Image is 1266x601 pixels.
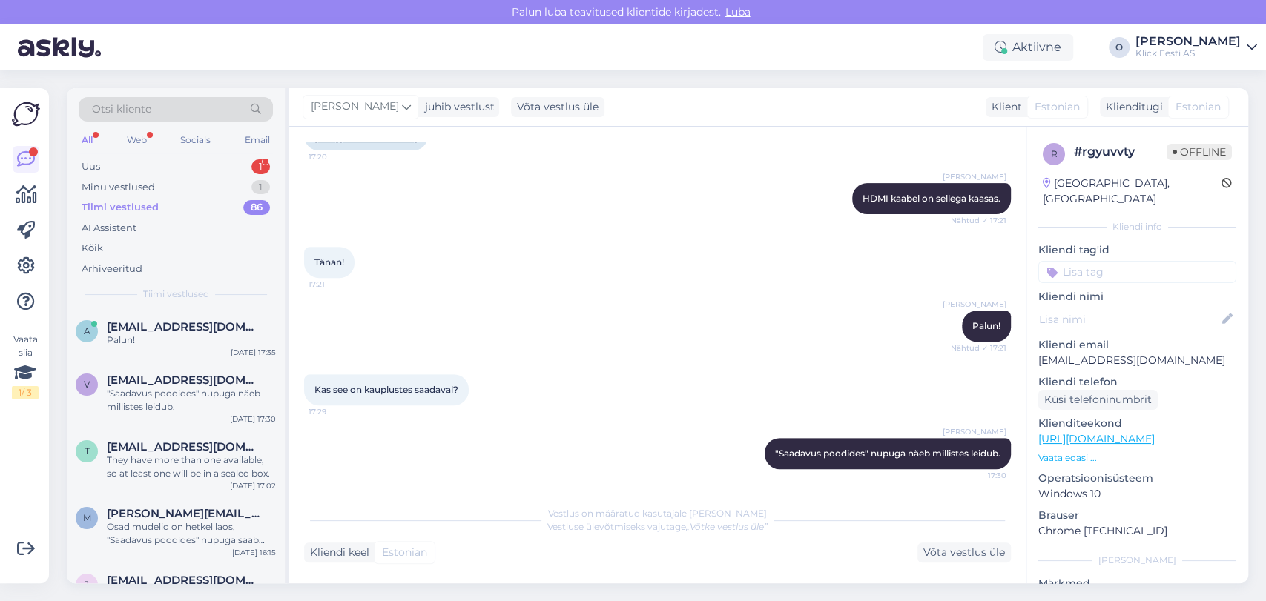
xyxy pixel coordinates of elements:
span: HDMI kaabel on sellega kaasas. [863,193,1000,204]
div: Klienditugi [1100,99,1163,115]
span: 17:20 [309,151,364,162]
span: [PERSON_NAME] [943,171,1006,182]
div: "Saadavus poodides" nupuga näeb millistes leidub. [107,387,276,414]
span: tetrakinitos@gmail.com [107,440,261,454]
span: Vestlus on määratud kasutajale [PERSON_NAME] [548,508,767,519]
div: Küsi telefoninumbrit [1038,390,1158,410]
div: AI Assistent [82,221,136,236]
p: Kliendi tag'id [1038,242,1236,258]
span: Vestluse ülevõtmiseks vajutage [547,521,768,532]
span: J [85,579,89,590]
span: Palun! [972,320,1000,331]
span: mariann.oopik@gmail.com [107,507,261,520]
span: Estonian [1035,99,1080,115]
div: Minu vestlused [82,180,155,195]
span: asti.olesk@gmail.com [107,320,261,333]
span: Tänan! [314,256,344,268]
div: Võta vestlus üle [511,97,604,117]
span: 17:21 [309,279,364,290]
span: Luba [721,5,755,19]
div: Kliendi keel [304,545,369,560]
div: Võta vestlus üle [917,542,1011,562]
input: Lisa tag [1038,261,1236,283]
div: Kõik [82,241,103,256]
span: Tiimi vestlused [143,288,209,301]
div: juhib vestlust [419,99,495,115]
div: All [79,130,96,150]
div: 1 [251,180,270,195]
a: [URL][DOMAIN_NAME] [1038,432,1155,445]
span: 17:30 [951,470,1006,481]
img: Askly Logo [12,100,40,128]
span: Offline [1167,144,1232,160]
div: Palun! [107,333,276,347]
p: Chrome [TECHNICAL_ID] [1038,523,1236,539]
span: a [84,325,90,336]
div: Email [242,130,273,150]
input: Lisa nimi [1039,311,1219,328]
span: v [84,379,90,390]
span: Estonian [1176,99,1221,115]
div: Vaata siia [12,333,39,399]
p: Kliendi nimi [1038,289,1236,305]
p: Vaata edasi ... [1038,451,1236,465]
div: Tiimi vestlused [82,200,159,215]
div: [DATE] 17:02 [230,480,276,491]
p: Kliendi telefon [1038,374,1236,390]
span: Kas see on kauplustes saadaval? [314,384,458,395]
p: Klienditeekond [1038,416,1236,431]
span: vahureda3@gmail.com [107,373,261,387]
div: [DATE] 17:30 [230,414,276,425]
span: [PERSON_NAME] [943,426,1006,437]
p: Kliendi email [1038,337,1236,353]
div: O [1109,37,1130,58]
div: Kliendi info [1038,220,1236,233]
div: Klient [986,99,1022,115]
i: „Võtke vestlus üle” [686,521,768,532]
span: r [1051,148,1058,159]
span: "Saadavus poodides" nupuga näeb millistes leidub. [775,448,1000,459]
a: [PERSON_NAME]Klick Eesti AS [1135,36,1257,59]
span: Nähtud ✓ 17:21 [951,215,1006,226]
span: m [83,512,91,523]
div: Arhiveeritud [82,262,142,276]
div: [PERSON_NAME] [1038,554,1236,567]
span: Estonian [382,545,427,560]
div: [DATE] 17:35 [231,347,276,358]
p: [EMAIL_ADDRESS][DOMAIN_NAME] [1038,353,1236,368]
div: 86 [243,200,270,215]
span: t [85,445,90,456]
div: Web [124,130,150,150]
div: Aktiivne [983,34,1073,61]
span: Janely.saliste@mail.ee [107,574,261,587]
span: [PERSON_NAME] [943,299,1006,310]
div: Klick Eesti AS [1135,47,1241,59]
span: 17:29 [309,406,364,417]
div: Osad mudelid on hetkel laos, "Saadavus poodides" nupuga saab kontrollida. [107,520,276,547]
div: They have more than one available, so at least one will be in a sealed box. [107,454,276,480]
div: [PERSON_NAME] [1135,36,1241,47]
span: Nähtud ✓ 17:21 [951,342,1006,353]
span: [PERSON_NAME] [311,99,399,115]
p: Windows 10 [1038,486,1236,502]
div: Socials [177,130,214,150]
div: 1 [251,159,270,174]
div: 1 / 3 [12,386,39,399]
div: # rgyuvvty [1074,143,1167,161]
p: Operatsioonisüsteem [1038,471,1236,486]
p: Märkmed [1038,576,1236,591]
p: Brauser [1038,508,1236,523]
div: [DATE] 16:15 [232,547,276,558]
span: Otsi kliente [92,102,151,117]
div: Uus [82,159,100,174]
div: [GEOGRAPHIC_DATA], [GEOGRAPHIC_DATA] [1043,176,1222,207]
